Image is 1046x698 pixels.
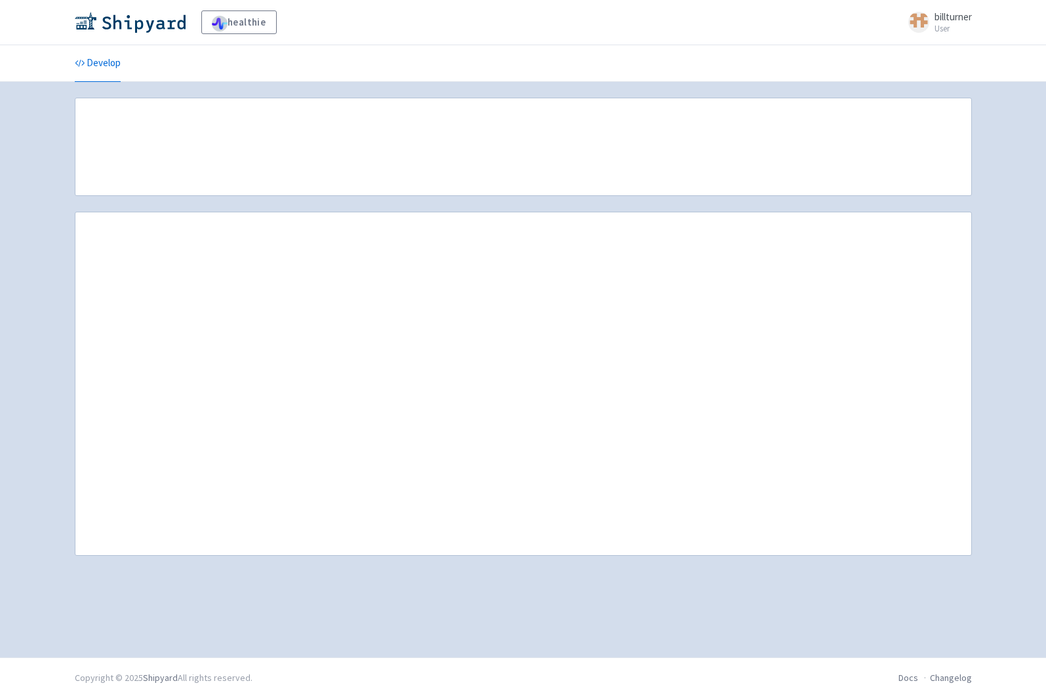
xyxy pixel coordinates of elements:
[75,45,121,82] a: Develop
[935,24,972,33] small: User
[930,672,972,684] a: Changelog
[201,10,277,34] a: healthie
[143,672,178,684] a: Shipyard
[935,10,972,23] span: billturner
[75,671,252,685] div: Copyright © 2025 All rights reserved.
[900,12,972,33] a: billturner User
[75,12,186,33] img: Shipyard logo
[898,672,918,684] a: Docs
